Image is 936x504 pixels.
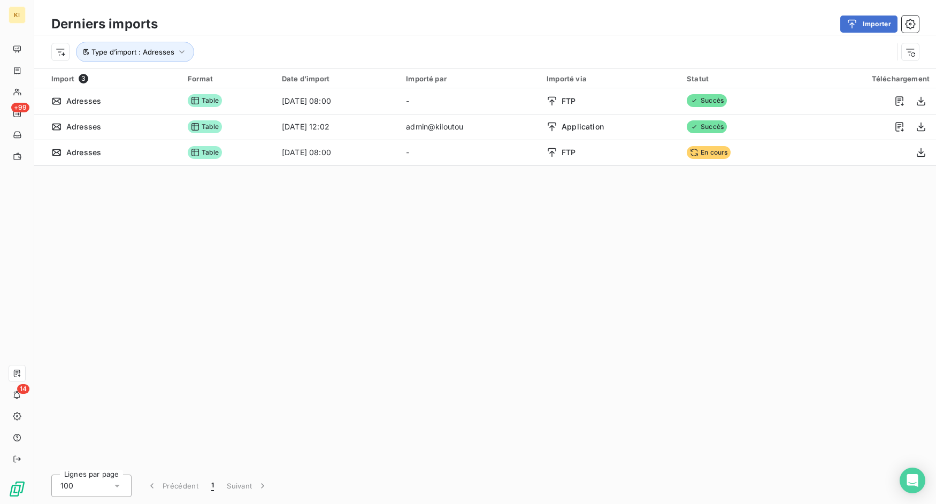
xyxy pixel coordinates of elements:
[17,384,29,394] span: 14
[562,96,576,106] span: FTP
[275,140,400,165] td: [DATE] 08:00
[91,48,174,56] span: Type d’import : Adresses
[400,140,540,165] td: -
[9,6,26,24] div: KI
[900,468,925,493] div: Open Intercom Messenger
[687,94,727,107] span: Succès
[400,114,540,140] td: admin@kiloutou
[406,74,534,83] div: Importé par
[51,14,158,34] h3: Derniers imports
[60,480,73,491] span: 100
[66,96,101,106] span: Adresses
[562,121,604,132] span: Application
[562,147,576,158] span: FTP
[687,120,727,133] span: Succès
[76,42,194,62] button: Type d’import : Adresses
[188,120,222,133] span: Table
[188,94,222,107] span: Table
[801,74,930,83] div: Téléchargement
[79,74,88,83] span: 3
[205,475,220,497] button: 1
[140,475,205,497] button: Précédent
[275,88,400,114] td: [DATE] 08:00
[547,74,674,83] div: Importé via
[9,480,26,498] img: Logo LeanPay
[211,480,214,491] span: 1
[188,74,269,83] div: Format
[687,146,731,159] span: En cours
[66,121,101,132] span: Adresses
[687,74,788,83] div: Statut
[66,147,101,158] span: Adresses
[840,16,897,33] button: Importer
[400,88,540,114] td: -
[220,475,274,497] button: Suivant
[275,114,400,140] td: [DATE] 12:02
[188,146,222,159] span: Table
[11,103,29,112] span: +99
[282,74,393,83] div: Date d’import
[51,74,175,83] div: Import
